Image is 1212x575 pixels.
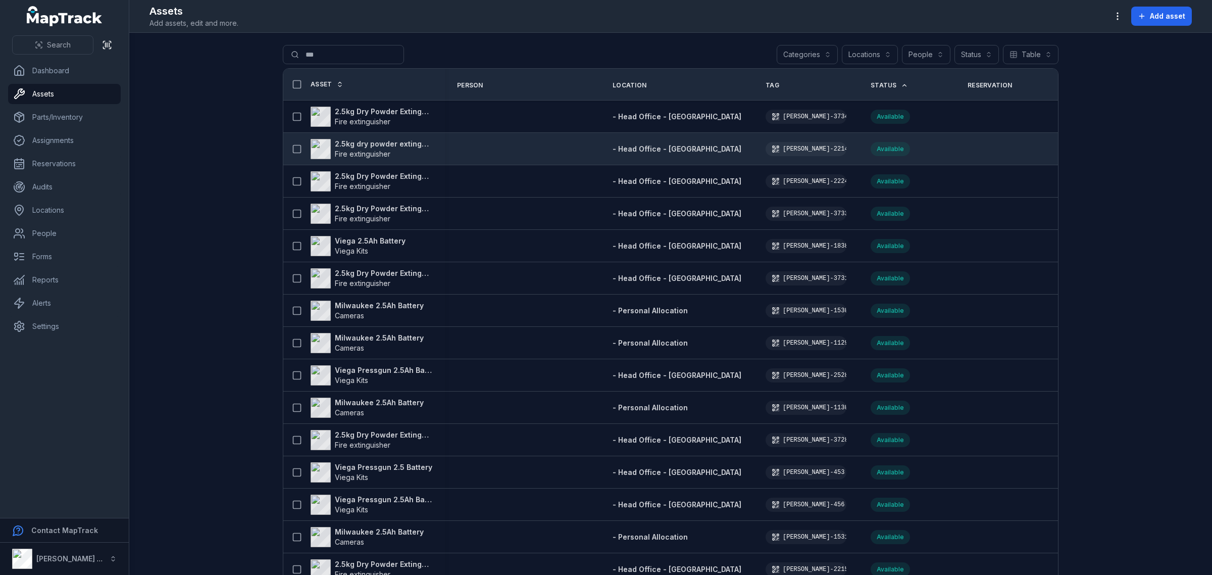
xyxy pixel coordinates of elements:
[8,130,121,151] a: Assignments
[613,403,688,412] span: - Personal Allocation
[613,81,646,89] span: Location
[47,40,71,50] span: Search
[766,81,779,89] span: Tag
[613,467,741,477] a: - Head Office - [GEOGRAPHIC_DATA]
[335,462,432,472] strong: Viega Pressgun 2.5 Battery
[8,223,121,244] a: People
[954,45,999,64] button: Status
[311,495,433,515] a: Viega Pressgun 2.5Ah BatteryViega Kits
[335,182,390,190] span: Fire extinguisher
[613,306,688,315] span: - Personal Allocation
[613,274,741,282] span: - Head Office - [GEOGRAPHIC_DATA]
[613,273,741,283] a: - Head Office - [GEOGRAPHIC_DATA]
[871,239,910,253] div: Available
[335,441,390,449] span: Fire extinguisher
[766,271,846,285] div: [PERSON_NAME]-3731
[766,433,846,447] div: [PERSON_NAME]-3728
[311,333,424,353] a: Milwaukee 2.5Ah BatteryCameras
[766,368,846,382] div: [PERSON_NAME]-2528
[766,207,846,221] div: [PERSON_NAME]-3733
[149,4,238,18] h2: Assets
[335,268,433,278] strong: 2.5kg Dry Powder Extinguisher
[311,430,433,450] a: 2.5kg Dry Powder ExtinguisherFire extinguisher
[766,336,846,350] div: [PERSON_NAME]-1129
[311,301,424,321] a: Milwaukee 2.5Ah BatteryCameras
[311,462,432,483] a: Viega Pressgun 2.5 BatteryViega Kits
[613,241,741,251] a: - Head Office - [GEOGRAPHIC_DATA]
[335,333,424,343] strong: Milwaukee 2.5Ah Battery
[613,242,741,250] span: - Head Office - [GEOGRAPHIC_DATA]
[613,145,741,153] span: - Head Office - [GEOGRAPHIC_DATA]
[1150,11,1185,21] span: Add asset
[871,110,910,124] div: Available
[335,473,368,482] span: Viega Kits
[335,204,433,214] strong: 2.5kg Dry Powder Extinguisher
[613,435,741,445] a: - Head Office - [GEOGRAPHIC_DATA]
[613,371,741,379] span: - Head Office - [GEOGRAPHIC_DATA]
[8,200,121,220] a: Locations
[613,565,741,573] span: - Head Office - [GEOGRAPHIC_DATA]
[871,174,910,188] div: Available
[613,533,688,541] span: - Personal Allocation
[335,214,390,223] span: Fire extinguisher
[8,154,121,174] a: Reservations
[149,18,238,28] span: Add assets, edit and more.
[613,177,741,185] span: - Head Office - [GEOGRAPHIC_DATA]
[335,527,424,537] strong: Milwaukee 2.5Ah Battery
[766,239,846,253] div: [PERSON_NAME]-1838
[613,564,741,574] a: - Head Office - [GEOGRAPHIC_DATA]
[335,236,406,246] strong: Viega 2.5Ah Battery
[613,209,741,219] a: - Head Office - [GEOGRAPHIC_DATA]
[335,398,424,408] strong: Milwaukee 2.5Ah Battery
[8,316,121,337] a: Settings
[613,339,688,347] span: - Personal Allocation
[766,401,846,415] div: [PERSON_NAME]-1130
[335,344,364,352] span: Cameras
[8,107,121,127] a: Parts/Inventory
[8,61,121,81] a: Dashboard
[613,532,688,542] a: - Personal Allocation
[871,271,910,285] div: Available
[871,465,910,480] div: Available
[335,171,433,181] strong: 2.5kg Dry Powder Extinguisher
[871,336,910,350] div: Available
[777,45,838,64] button: Categories
[902,45,950,64] button: People
[766,304,846,318] div: [PERSON_NAME]-1530
[1003,45,1058,64] button: Table
[613,112,741,121] span: - Head Office - [GEOGRAPHIC_DATA]
[8,84,121,104] a: Assets
[335,301,424,311] strong: Milwaukee 2.5Ah Battery
[335,139,433,149] strong: 2.5kg dry powder extinguisher
[8,177,121,197] a: Audits
[766,142,846,156] div: [PERSON_NAME]-2214
[871,81,897,89] span: Status
[335,376,368,385] span: Viega Kits
[871,142,910,156] div: Available
[311,365,433,386] a: Viega Pressgun 2.5Ah BatteryViega Kits
[335,247,368,255] span: Viega Kits
[613,112,741,122] a: - Head Office - [GEOGRAPHIC_DATA]
[613,436,741,444] span: - Head Office - [GEOGRAPHIC_DATA]
[335,408,364,417] span: Cameras
[613,338,688,348] a: - Personal Allocation
[335,505,368,514] span: Viega Kits
[613,306,688,316] a: - Personal Allocation
[311,107,433,127] a: 2.5kg Dry Powder ExtinguisherFire extinguisher
[871,433,910,447] div: Available
[311,204,433,224] a: 2.5kg Dry Powder ExtinguisherFire extinguisher
[871,498,910,512] div: Available
[8,293,121,313] a: Alerts
[311,80,343,88] a: Asset
[871,530,910,544] div: Available
[1131,7,1192,26] button: Add asset
[766,498,846,512] div: [PERSON_NAME]-456
[335,538,364,546] span: Cameras
[335,117,390,126] span: Fire extinguisher
[311,171,433,191] a: 2.5kg Dry Powder ExtinguisherFire extinguisher
[335,311,364,320] span: Cameras
[871,207,910,221] div: Available
[613,403,688,413] a: - Personal Allocation
[613,176,741,186] a: - Head Office - [GEOGRAPHIC_DATA]
[613,209,741,218] span: - Head Office - [GEOGRAPHIC_DATA]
